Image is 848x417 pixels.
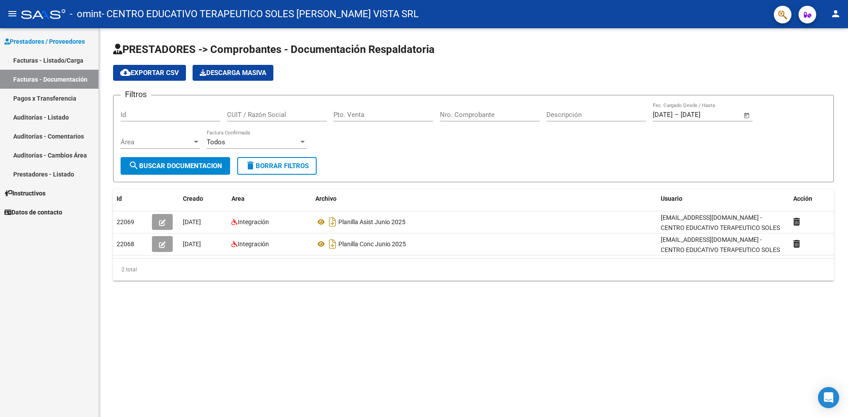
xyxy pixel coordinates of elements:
[70,4,102,24] span: - omint
[117,195,122,202] span: Id
[129,162,222,170] span: Buscar Documentacion
[183,218,201,225] span: [DATE]
[237,157,317,175] button: Borrar Filtros
[793,195,812,202] span: Acción
[245,162,309,170] span: Borrar Filtros
[183,195,203,202] span: Creado
[179,189,228,208] datatable-header-cell: Creado
[661,214,780,241] span: [EMAIL_ADDRESS][DOMAIN_NAME] - CENTRO EDUCATIVO TERAPEUTICO SOLES [PERSON_NAME] VISTA SRL
[238,218,269,225] span: Integración
[338,240,406,248] span: Planilla Conc Junio 2025
[327,215,338,229] i: Descargar documento
[661,236,780,263] span: [EMAIL_ADDRESS][DOMAIN_NAME] - CENTRO EDUCATIVO TERAPEUTICO SOLES [PERSON_NAME] VISTA SRL
[830,8,841,19] mat-icon: person
[661,195,682,202] span: Usuario
[102,4,419,24] span: - CENTRO EDUCATIVO TERAPEUTICO SOLES [PERSON_NAME] VISTA SRL
[742,110,752,120] button: Open calendar
[129,160,139,171] mat-icon: search
[113,259,834,281] div: 2 total
[200,69,266,77] span: Descarga Masiva
[117,218,134,225] span: 22069
[193,65,273,81] app-download-masive: Descarga masiva de comprobantes (adjuntos)
[245,160,256,171] mat-icon: delete
[315,195,337,202] span: Archivo
[207,138,225,146] span: Todos
[183,240,201,248] span: [DATE]
[338,218,405,225] span: Planilla Asist Junio 2025
[653,111,673,119] input: Start date
[312,189,657,208] datatable-header-cell: Archivo
[674,111,679,119] span: –
[327,237,338,251] i: Descargar documento
[231,195,245,202] span: Area
[113,189,148,208] datatable-header-cell: Id
[238,240,269,248] span: Integración
[113,43,435,56] span: PRESTADORES -> Comprobantes - Documentación Respaldatoria
[121,157,230,175] button: Buscar Documentacion
[113,65,186,81] button: Exportar CSV
[657,189,790,208] datatable-header-cell: Usuario
[4,37,85,46] span: Prestadores / Proveedores
[4,207,62,217] span: Datos de contacto
[121,88,151,101] h3: Filtros
[193,65,273,81] button: Descarga Masiva
[681,111,723,119] input: End date
[818,387,839,408] div: Open Intercom Messenger
[228,189,312,208] datatable-header-cell: Area
[121,138,192,146] span: Área
[7,8,18,19] mat-icon: menu
[120,69,179,77] span: Exportar CSV
[120,67,131,78] mat-icon: cloud_download
[117,240,134,248] span: 22068
[4,188,45,198] span: Instructivos
[790,189,834,208] datatable-header-cell: Acción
